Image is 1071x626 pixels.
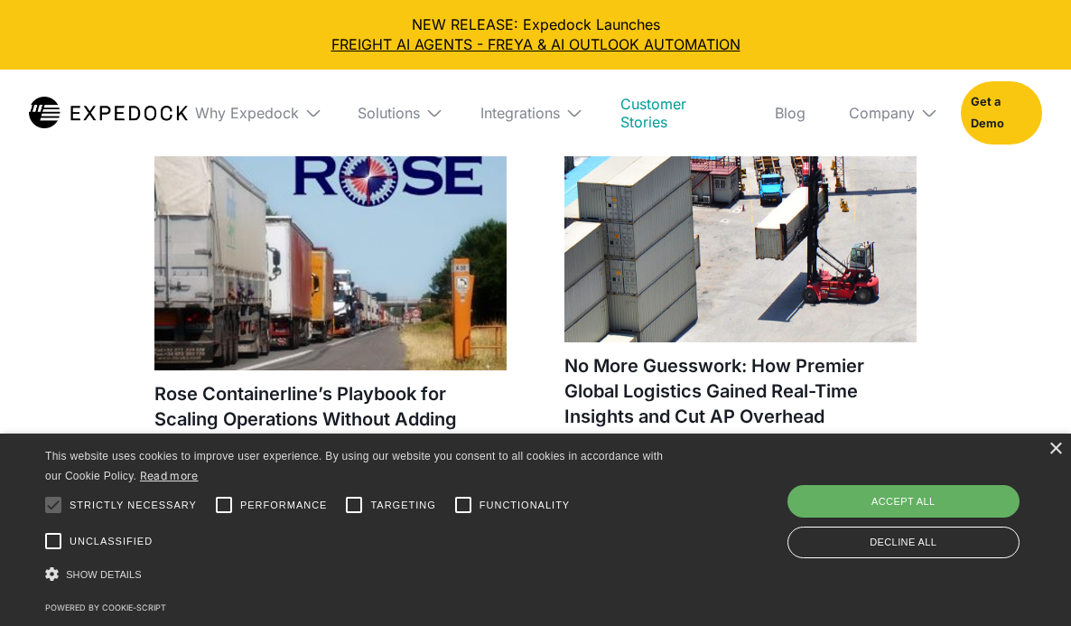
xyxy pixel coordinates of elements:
span: Unclassified [70,534,153,549]
div: Accept all [787,485,1020,518]
div: Integrations [466,70,591,156]
span: Strictly necessary [70,498,197,513]
a: Customer Stories [606,70,746,156]
div: Close [1048,443,1062,456]
div: Why Expedock [181,70,329,156]
a: Get a Demo [961,81,1042,145]
div: Integrations [480,104,560,122]
div: Decline all [787,527,1020,558]
a: Read more [140,469,199,482]
a: No More Guesswork: How Premier Global Logistics Gained Real-Time Insights and Cut AP Overhead[DATE] [564,135,917,466]
iframe: Chat Widget [981,539,1071,626]
span: Show details [66,569,142,580]
div: Solutions [343,70,452,156]
div: Show details [45,562,683,587]
span: Functionality [480,498,570,513]
span: Targeting [370,498,435,513]
div: NEW RELEASE: Expedock Launches [14,14,1057,55]
a: Powered by cookie-script [45,603,166,612]
div: Company [849,104,915,122]
h1: No More Guesswork: How Premier Global Logistics Gained Real-Time Insights and Cut AP Overhead [564,353,917,429]
a: FREIGHT AI AGENTS - FREYA & AI OUTLOOK AUTOMATION [14,34,1057,54]
div: Company [834,70,946,156]
span: This website uses cookies to improve user experience. By using our website you consent to all coo... [45,450,663,483]
span: Performance [240,498,328,513]
a: Blog [760,70,820,156]
a: Rose Containerline’s Playbook for Scaling Operations Without Adding Headcount[DATE] [154,135,507,494]
div: Solutions [358,104,420,122]
div: Why Expedock [195,104,299,122]
h1: Rose Containerline’s Playbook for Scaling Operations Without Adding Headcount [154,381,507,457]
